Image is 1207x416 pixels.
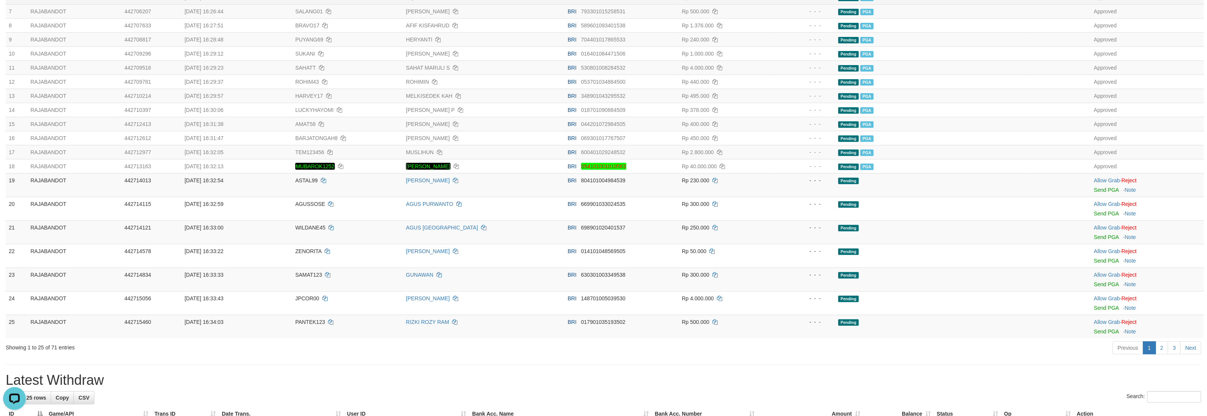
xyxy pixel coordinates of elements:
span: BRI [568,295,576,301]
td: 13 [6,89,27,103]
td: · [1091,315,1204,338]
a: Send PGA [1094,281,1119,287]
span: BRI [568,79,576,85]
span: Pending [838,135,859,142]
td: RAJABANDOT [27,197,121,220]
a: Allow Grab [1094,177,1120,183]
span: Rp 378.000 [682,107,709,113]
div: - - - [776,163,832,170]
a: Reject [1121,319,1137,325]
a: [PERSON_NAME] [406,163,451,170]
div: - - - [776,50,832,57]
span: Pending [838,23,859,29]
span: SALANG01 [295,8,323,14]
button: Open LiveChat chat widget [3,3,26,26]
td: RAJABANDOT [27,89,121,103]
a: AGUS [GEOGRAPHIC_DATA] [406,225,478,231]
div: - - - [776,177,832,184]
a: Allow Grab [1094,248,1120,254]
span: Rp 500.000 [682,8,709,14]
span: Rp 250.000 [682,225,709,231]
div: - - - [776,148,832,156]
td: Approved [1091,46,1204,61]
span: Pending [838,319,859,326]
a: Allow Grab [1094,225,1120,231]
a: Reject [1121,248,1137,254]
td: 19 [6,173,27,197]
span: [DATE] 16:29:57 [185,93,223,99]
td: RAJABANDOT [27,268,121,291]
span: Marked by adkmelisa [860,121,874,128]
span: Copy 589601093401538 to clipboard [581,22,626,29]
span: Rp 1.000.000 [682,51,714,57]
a: RIZKI ROZY RAM [406,319,449,325]
a: Note [1125,305,1136,311]
span: Copy 148701005039530 to clipboard [581,295,626,301]
span: 442712977 [124,149,151,155]
span: Pending [838,272,859,279]
td: 17 [6,145,27,159]
span: Rp 500.000 [682,319,709,325]
span: ZENORITA [295,248,322,254]
span: Pending [838,249,859,255]
span: Rp 495.000 [682,93,709,99]
a: [PERSON_NAME] P [406,107,455,113]
span: Pending [838,79,859,86]
a: Note [1125,281,1136,287]
span: [DATE] 16:28:48 [185,37,223,43]
a: [PERSON_NAME] [406,51,450,57]
span: · [1094,248,1121,254]
td: · [1091,220,1204,244]
span: Copy 669901033024535 to clipboard [581,201,626,207]
span: Pending [838,37,859,43]
span: Copy 630301003349538 to clipboard [581,272,626,278]
span: [DATE] 16:31:38 [185,121,223,127]
div: - - - [776,247,832,255]
span: BRAVO17 [295,22,320,29]
a: GUNAWAN [406,272,433,278]
td: 20 [6,197,27,220]
span: 442714578 [124,248,151,254]
span: · [1094,225,1121,231]
td: RAJABANDOT [27,220,121,244]
a: 2 [1156,341,1169,354]
span: Marked by adkmelisa [860,9,874,15]
a: Previous [1113,341,1143,354]
td: Approved [1091,89,1204,103]
span: SAMAT123 [295,272,322,278]
a: [PERSON_NAME] [406,135,450,141]
span: Copy 018701090884509 to clipboard [581,107,626,113]
a: 1 [1143,341,1156,354]
span: BRI [568,201,576,207]
span: Rp 400.000 [682,121,709,127]
div: - - - [776,92,832,100]
span: Marked by adkmelisa [860,150,874,156]
td: RAJABANDOT [27,315,121,338]
em: MUBAROK1252 [295,163,335,170]
a: [PERSON_NAME] [406,295,450,301]
span: Pending [838,9,859,15]
span: Pending [838,121,859,128]
span: Marked by adkmelisa [860,65,874,72]
td: 23 [6,268,27,291]
a: Reject [1121,225,1137,231]
span: Copy 053701034884500 to clipboard [581,79,626,85]
span: [DATE] 16:32:54 [185,177,223,183]
td: RAJABANDOT [27,32,121,46]
span: · [1094,201,1121,207]
span: [DATE] 16:33:22 [185,248,223,254]
span: Rp 4.000.000 [682,65,714,71]
span: Pending [838,296,859,302]
span: [DATE] 16:33:43 [185,295,223,301]
a: Note [1125,187,1136,193]
a: [PERSON_NAME] [406,8,450,14]
span: Rp 300.000 [682,201,709,207]
td: RAJABANDOT [27,173,121,197]
span: Marked by adkmelisa [860,135,874,142]
td: Approved [1091,61,1204,75]
span: [DATE] 16:33:00 [185,225,223,231]
span: 442714121 [124,225,151,231]
div: - - - [776,120,832,128]
td: Approved [1091,103,1204,117]
span: BRI [568,121,576,127]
